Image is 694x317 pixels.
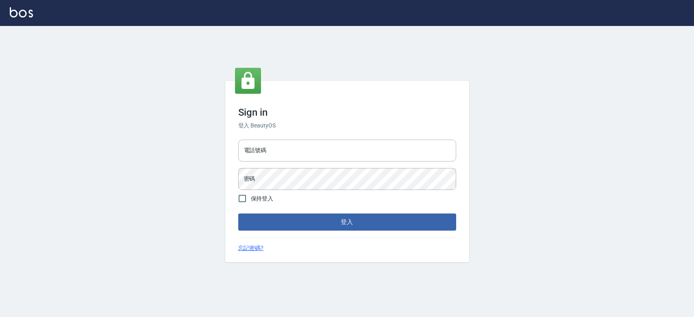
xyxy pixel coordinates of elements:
h3: Sign in [238,107,456,118]
a: 忘記密碼? [238,244,264,252]
img: Logo [10,7,33,17]
h6: 登入 BeautyOS [238,121,456,130]
span: 保持登入 [251,194,274,203]
button: 登入 [238,213,456,231]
